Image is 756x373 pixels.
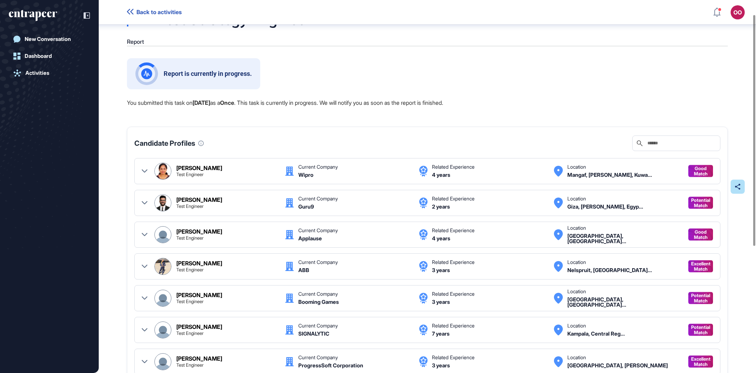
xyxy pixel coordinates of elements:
[9,32,90,46] a: New Conversation
[176,267,203,272] div: Test Engineer
[127,98,728,107] p: You submitted this task on as a . This task is currently in progress. We will notify you as soon ...
[567,289,586,294] div: Location
[567,164,586,169] div: Location
[432,172,450,178] div: 4 years
[567,331,625,336] div: Kampala, Central Region, Uganda Uganda
[298,299,339,305] div: Booming Games
[432,260,475,265] div: Related Experience
[25,53,52,59] div: Dashboard
[136,9,182,16] span: Back to activities
[432,228,475,233] div: Related Experience
[298,331,329,336] div: SIGNALYTIC
[692,229,709,240] span: Good Match
[567,363,668,368] div: Amman, Jordan Jordan
[9,49,90,63] a: Dashboard
[176,229,222,234] div: [PERSON_NAME]
[25,70,49,76] div: Activities
[432,299,450,305] div: 3 years
[155,258,171,275] img: Sandile Ngomane
[432,323,475,328] div: Related Experience
[691,198,710,208] span: Potential Match
[567,355,586,360] div: Location
[432,204,450,209] div: 2 years
[127,12,381,26] div: AD Test Strategy Engineer
[176,299,203,304] div: Test Engineer
[298,172,313,178] div: Wipro
[298,228,338,233] div: Current Company
[134,140,195,147] span: Candidate Profiles
[298,291,338,296] div: Current Company
[155,227,171,243] img: Chris Matee
[176,324,222,330] div: [PERSON_NAME]
[176,331,203,336] div: Test Engineer
[432,291,475,296] div: Related Experience
[691,293,710,303] span: Potential Match
[176,172,203,177] div: Test Engineer
[691,325,710,335] span: Potential Match
[176,356,222,361] div: [PERSON_NAME]
[298,323,338,328] div: Current Company
[220,99,234,106] strong: Once
[176,236,203,240] div: Test Engineer
[731,5,745,19] button: OO
[155,290,171,306] img: Valaine Pillay
[432,236,450,241] div: 4 years
[432,164,475,169] div: Related Experience
[298,267,309,273] div: ABB
[127,38,144,45] div: Report
[9,66,90,80] a: Activities
[176,363,203,367] div: Test Engineer
[567,172,652,178] div: Mangaf, Ahmadi, Kuwait Kuwait
[567,225,586,230] div: Location
[567,196,586,201] div: Location
[691,356,711,367] span: Excellent Match
[176,292,222,298] div: [PERSON_NAME]
[432,363,450,368] div: 3 years
[141,68,152,79] img: pulse
[25,36,71,42] div: New Conversation
[176,204,203,209] div: Test Engineer
[432,196,475,201] div: Related Experience
[692,166,709,176] span: Good Match
[567,323,586,328] div: Location
[298,236,322,241] div: Applause
[298,164,338,169] div: Current Company
[567,233,681,244] div: Nairobi County, Kenya Kenya
[432,355,475,360] div: Related Experience
[567,260,586,265] div: Location
[176,260,222,266] div: [PERSON_NAME]
[155,163,171,179] img: Rose Mary Anto
[176,197,222,203] div: [PERSON_NAME]
[298,260,338,265] div: Current Company
[155,354,171,370] img: Wesam Alzubaidi
[155,195,171,211] img: Omar Abdelhamid
[432,267,450,273] div: 3 years
[164,71,252,77] div: Report is currently in progress.
[193,99,210,106] strong: [DATE]
[298,355,338,360] div: Current Company
[176,165,222,171] div: [PERSON_NAME]
[155,322,171,338] img: Willy Marcel Tsinda
[298,363,363,368] div: ProgressSoft Corporation
[567,297,681,307] div: Durban, KwaZulu-Natal, South Africa South Africa
[567,267,652,273] div: Nelspruit, Mpumalanga, South Africa South Africa
[127,9,182,16] a: Back to activities
[298,204,314,209] div: Guru9
[432,331,450,336] div: 7 years
[691,261,711,272] span: Excellent Match
[298,196,338,201] div: Current Company
[9,10,57,21] div: entrapeer-logo
[567,204,643,209] div: Giza, Al Jizah, Egypt Egypt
